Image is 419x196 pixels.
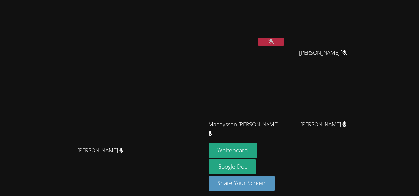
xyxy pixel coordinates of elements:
[77,146,123,155] span: [PERSON_NAME]
[300,120,346,129] span: [PERSON_NAME]
[209,120,280,138] span: Maddysson [PERSON_NAME]
[209,159,256,174] a: Google Doc
[299,48,348,58] span: [PERSON_NAME]
[209,176,275,191] button: Share Your Screen
[209,143,257,158] button: Whiteboard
